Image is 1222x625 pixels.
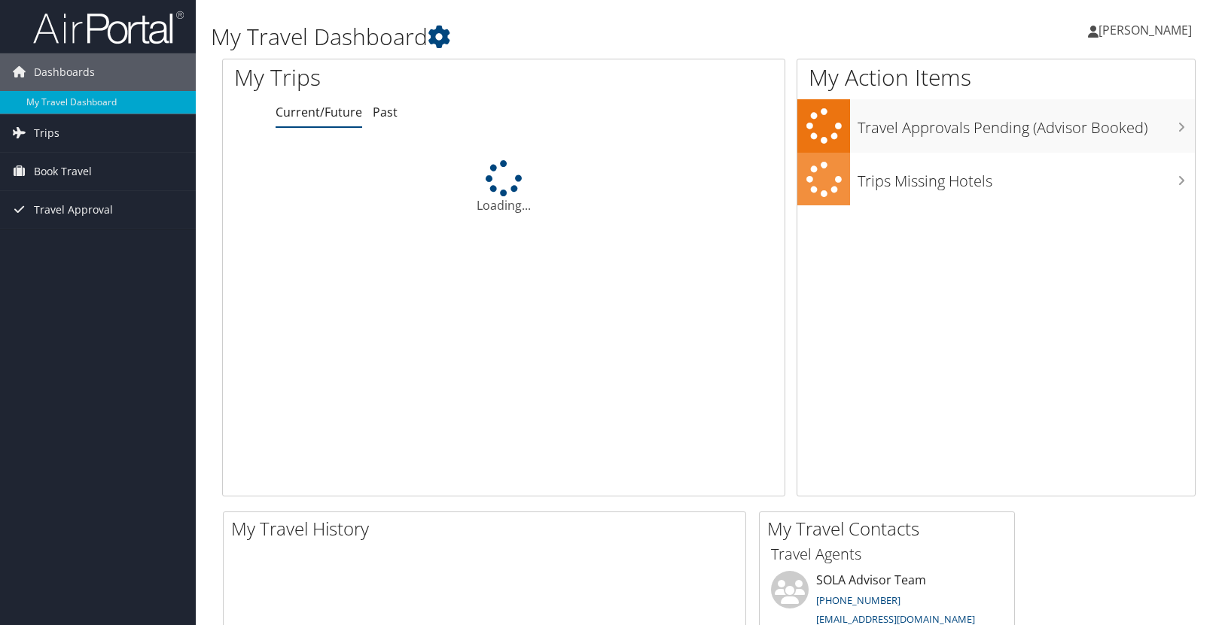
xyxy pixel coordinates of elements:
[858,110,1195,138] h3: Travel Approvals Pending (Advisor Booked)
[858,163,1195,192] h3: Trips Missing Hotels
[34,191,113,229] span: Travel Approval
[223,160,785,214] div: Loading...
[771,544,1003,565] h3: Travel Agents
[816,593,901,607] a: [PHONE_NUMBER]
[34,114,59,152] span: Trips
[34,153,92,190] span: Book Travel
[211,21,875,53] h1: My Travel Dashboard
[1099,22,1192,38] span: [PERSON_NAME]
[231,516,745,542] h2: My Travel History
[1088,8,1207,53] a: [PERSON_NAME]
[234,62,539,93] h1: My Trips
[797,153,1195,206] a: Trips Missing Hotels
[797,99,1195,153] a: Travel Approvals Pending (Advisor Booked)
[276,104,362,120] a: Current/Future
[797,62,1195,93] h1: My Action Items
[33,10,184,45] img: airportal-logo.png
[767,516,1014,542] h2: My Travel Contacts
[373,104,398,120] a: Past
[34,53,95,91] span: Dashboards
